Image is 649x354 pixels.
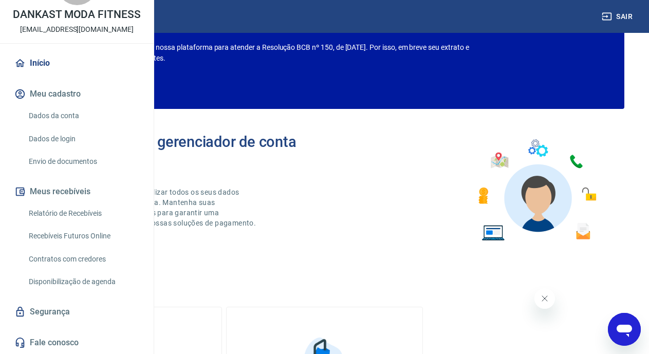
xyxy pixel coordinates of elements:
a: Envio de documentos [25,151,141,172]
a: Recebíveis Futuros Online [25,226,141,247]
a: Dados de login [25,128,141,150]
a: Disponibilização de agenda [25,271,141,292]
a: Segurança [12,301,141,323]
button: Meu cadastro [12,83,141,105]
a: Contratos com credores [25,249,141,270]
button: Sair [600,7,637,26]
a: Início [12,52,141,74]
button: Meus recebíveis [12,180,141,203]
span: Olá! Precisa de ajuda? [6,7,86,15]
a: Fale conosco [12,331,141,354]
iframe: Botão para abrir a janela de mensagens [608,313,641,346]
a: Dados da conta [25,105,141,126]
h5: O que deseja fazer hoje? [25,284,624,294]
a: Relatório de Recebíveis [25,203,141,224]
iframe: Fechar mensagem [534,288,555,309]
img: Imagem de um avatar masculino com diversos icones exemplificando as funcionalidades do gerenciado... [469,134,604,247]
h2: Bem-vindo(a) ao gerenciador de conta Vindi [45,134,325,166]
p: DANKAST MODA FITNESS [13,9,141,20]
p: Estamos realizando adequações em nossa plataforma para atender a Resolução BCB nº 150, de [DATE].... [40,42,495,64]
p: [EMAIL_ADDRESS][DOMAIN_NAME] [20,24,134,35]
